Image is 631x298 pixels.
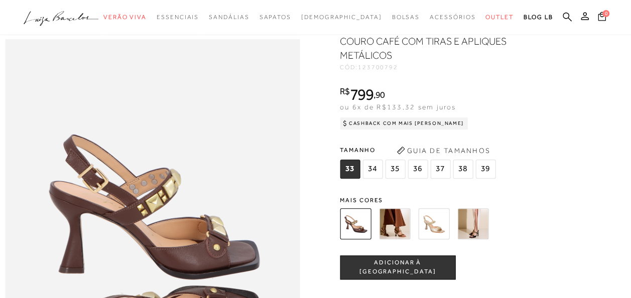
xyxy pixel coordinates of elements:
[392,8,420,27] a: noSubCategoriesText
[379,208,410,239] img: SANDÁLIA DE SALTO ALTO FINO EM COURO CASTANHO COM TIRAS E APLIQUES METÁLICOS
[373,90,385,99] i: ,
[340,255,455,279] button: ADICIONAR À [GEOGRAPHIC_DATA]
[430,160,450,179] span: 37
[595,11,609,25] button: 0
[393,142,493,159] button: Guia de Tamanhos
[157,14,199,21] span: Essenciais
[103,8,147,27] a: noSubCategoriesText
[157,8,199,27] a: noSubCategoriesText
[375,89,385,100] span: 90
[209,8,249,27] a: noSubCategoriesText
[103,14,147,21] span: Verão Viva
[301,14,382,21] span: [DEMOGRAPHIC_DATA]
[430,14,475,21] span: Acessórios
[362,160,383,179] span: 34
[259,14,291,21] span: Sapatos
[392,14,420,21] span: Bolsas
[340,160,360,179] span: 33
[457,208,488,239] img: SANDÁLIA DE SALTO ALTO FINO EM COURO PRETO COM TIRAS E APLIQUES METÁLICOS
[475,160,495,179] span: 39
[485,8,514,27] a: noSubCategoriesText
[485,14,514,21] span: Outlet
[408,160,428,179] span: 36
[340,64,541,70] div: CÓD:
[340,103,456,111] span: ou 6x de R$133,32 sem juros
[524,14,553,21] span: BLOG LB
[340,87,350,96] i: R$
[358,64,398,71] span: 123700792
[340,208,371,239] img: SANDÁLIA DE SALTO ALTO FINO EM COURO CAFÉ COM TIRAS E APLIQUES METÁLICOS
[602,10,609,17] span: 0
[340,142,498,158] span: Tamanho
[418,208,449,239] img: SANDÁLIA DE SALTO ALTO FINO EM COURO DOURADO COM TIRAS E APLIQUES METÁLICOS
[301,8,382,27] a: noSubCategoriesText
[340,20,528,62] h1: SANDÁLIA DE SALTO ALTO FINO EM COURO CAFÉ COM TIRAS E APLIQUES METÁLICOS
[209,14,249,21] span: Sandálias
[340,117,468,129] div: Cashback com Mais [PERSON_NAME]
[524,8,553,27] a: BLOG LB
[340,197,591,203] span: Mais cores
[259,8,291,27] a: noSubCategoriesText
[350,85,373,103] span: 799
[430,8,475,27] a: noSubCategoriesText
[385,160,405,179] span: 35
[453,160,473,179] span: 38
[340,259,455,276] span: ADICIONAR À [GEOGRAPHIC_DATA]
